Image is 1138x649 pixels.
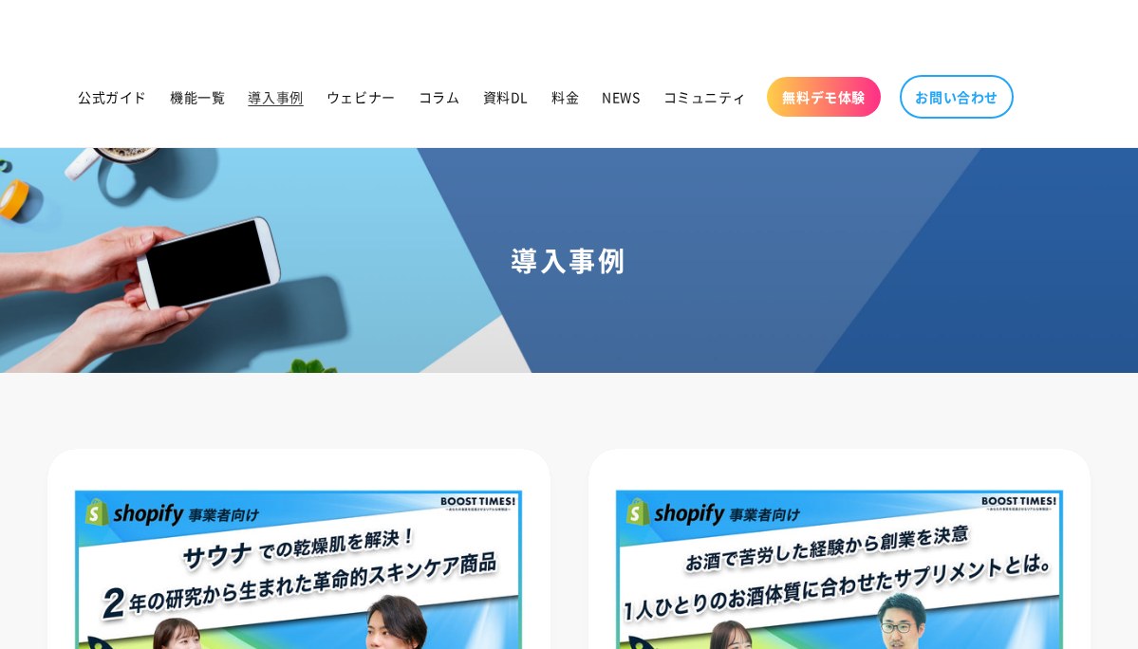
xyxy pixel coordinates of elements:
span: 導入事例 [248,88,303,105]
a: 料金 [540,77,590,117]
a: 機能一覧 [159,77,236,117]
h1: 導入事例 [23,243,1115,277]
a: 導入事例 [236,77,314,117]
a: 資料DL [472,77,540,117]
a: ウェビナー [315,77,407,117]
span: 公式ガイド [78,88,147,105]
span: コミュニティ [663,88,747,105]
a: お問い合わせ [900,75,1014,119]
span: お問い合わせ [915,88,998,105]
span: 資料DL [483,88,529,105]
span: 料金 [551,88,579,105]
a: 無料デモ体験 [767,77,881,117]
span: NEWS [602,88,640,105]
span: コラム [419,88,460,105]
a: コミュニティ [652,77,758,117]
span: ウェビナー [326,88,396,105]
span: 機能一覧 [170,88,225,105]
a: 公式ガイド [66,77,159,117]
a: コラム [407,77,472,117]
a: NEWS [590,77,651,117]
span: 無料デモ体験 [782,88,866,105]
